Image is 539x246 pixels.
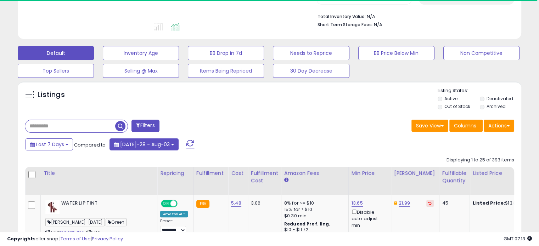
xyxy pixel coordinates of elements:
[273,46,349,60] button: Needs to Reprice
[444,103,470,109] label: Out of Stock
[486,103,505,109] label: Archived
[399,200,410,207] a: 21.99
[411,120,448,132] button: Save View
[188,64,264,78] button: Items Being Repriced
[284,177,288,183] small: Amazon Fees.
[447,157,514,164] div: Displaying 1 to 25 of 393 items
[45,200,60,214] img: 31dH77eNabL._SL40_.jpg
[18,46,94,60] button: Default
[44,170,154,177] div: Title
[273,64,349,78] button: 30 Day Decrease
[284,170,346,177] div: Amazon Fees
[45,218,105,226] span: [PERSON_NAME]-[DATE]
[352,170,388,177] div: Min Price
[438,87,521,94] p: Listing States:
[162,201,170,207] span: ON
[504,235,532,242] span: 2025-08-11 07:13 GMT
[196,200,209,208] small: FBA
[484,120,514,132] button: Actions
[251,170,278,184] div: Fulfillment Cost
[352,200,363,207] a: 13.65
[160,211,188,217] div: Amazon AI *
[74,142,107,148] span: Compared to:
[284,206,343,213] div: 15% for > $10
[106,218,127,226] span: Green
[231,170,245,177] div: Cost
[284,213,343,219] div: $0.30 min
[486,96,513,102] label: Deactivated
[231,200,241,207] a: 5.48
[394,170,436,177] div: [PERSON_NAME]
[92,235,123,242] a: Privacy Policy
[473,170,534,177] div: Listed Price
[196,170,225,177] div: Fulfillment
[7,236,123,242] div: seller snap | |
[443,46,520,60] button: Non Competitive
[473,200,532,206] div: $13.65
[7,235,33,242] strong: Copyright
[284,200,343,206] div: 8% for <= $10
[38,90,65,100] h5: Listings
[442,200,464,206] div: 45
[473,200,505,206] b: Listed Price:
[449,120,483,132] button: Columns
[442,170,467,184] div: Fulfillable Quantity
[454,122,476,129] span: Columns
[103,46,179,60] button: Inventory Age
[18,64,94,78] button: Top Sellers
[36,141,64,148] span: Last 7 Days
[160,219,188,235] div: Preset:
[26,138,73,150] button: Last 7 Days
[61,200,147,208] b: WATER LIP TINT
[120,141,170,148] span: [DATE]-28 - Aug-03
[110,138,179,150] button: [DATE]-28 - Aug-03
[103,64,179,78] button: Selling @ Max
[352,208,386,229] div: Disable auto adjust min
[61,235,91,242] a: Terms of Use
[358,46,434,60] button: BB Price Below Min
[284,221,331,227] b: Reduced Prof. Rng.
[444,96,457,102] label: Active
[131,120,159,132] button: Filters
[160,170,190,177] div: Repricing
[188,46,264,60] button: BB Drop in 7d
[176,201,188,207] span: OFF
[251,200,276,206] div: 3.06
